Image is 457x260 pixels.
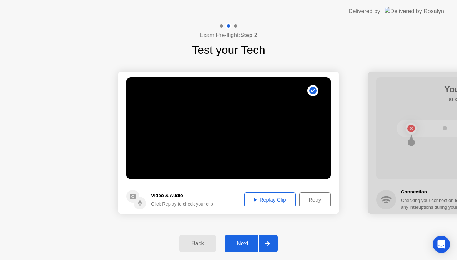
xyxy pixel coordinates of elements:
div: Delivered by [348,7,380,16]
button: Back [179,235,216,252]
div: Back [181,240,214,247]
img: Delivered by Rosalyn [385,7,444,15]
div: . . . [252,85,260,94]
div: Next [227,240,258,247]
h1: Test your Tech [192,41,265,58]
h5: Video & Audio [151,192,213,199]
b: Step 2 [240,32,257,38]
button: Replay Clip [244,192,296,207]
div: Replay Clip [247,197,293,203]
div: Open Intercom Messenger [433,236,450,253]
div: Retry [302,197,328,203]
button: Next [225,235,278,252]
div: ! [247,85,255,94]
h4: Exam Pre-flight: [200,31,257,40]
button: Retry [299,192,331,207]
div: Click Replay to check your clip [151,201,213,207]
